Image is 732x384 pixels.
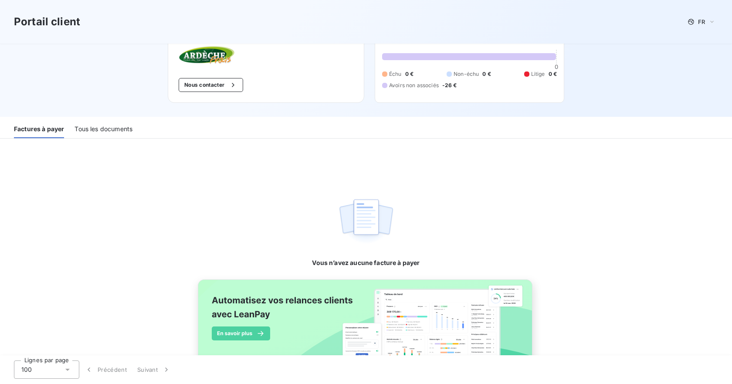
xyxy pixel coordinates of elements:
span: Non-échu [454,70,479,78]
div: Tous les documents [75,120,132,138]
span: Vous n’avez aucune facture à payer [312,258,420,267]
button: Suivant [132,360,176,379]
span: 0 € [482,70,491,78]
button: Nous contacter [179,78,243,92]
h3: Portail client [14,14,80,30]
div: Factures à payer [14,120,64,138]
span: Litige [531,70,545,78]
img: empty state [338,194,394,248]
span: 0 € [405,70,413,78]
span: 100 [21,365,32,374]
img: Company logo [179,46,234,64]
span: Échu [389,70,402,78]
span: -26 € [442,82,457,89]
span: Avoirs non associés [389,82,439,89]
button: Précédent [79,360,132,379]
span: 0 [555,63,558,70]
span: FR [698,18,705,25]
img: banner [190,274,542,381]
span: 0 € [549,70,557,78]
